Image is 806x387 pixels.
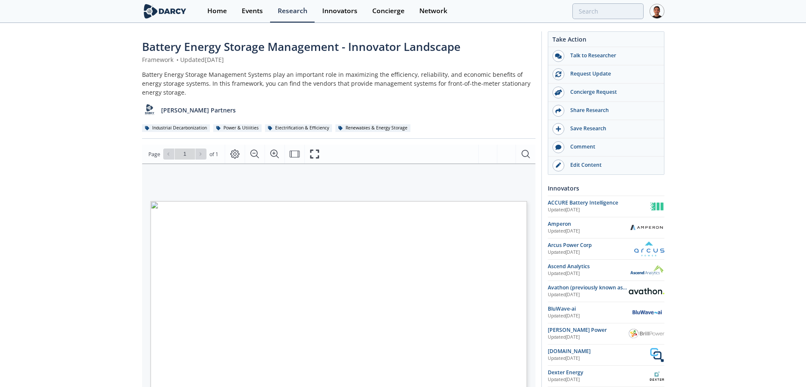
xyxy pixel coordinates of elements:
div: Updated [DATE] [548,228,629,235]
div: Avathon (previously known as Sparkcognition) [548,284,629,292]
div: Ascend Analytics [548,263,629,270]
div: Amperon [548,220,629,228]
img: cQuant.io [650,348,664,362]
a: Ascend Analytics Updated[DATE] Ascend Analytics [548,263,664,278]
a: ACCURE Battery Intelligence Updated[DATE] ACCURE Battery Intelligence [548,199,664,214]
div: Power & Utilities [213,124,262,132]
div: Talk to Researcher [564,52,659,59]
div: Battery Energy Storage Management Systems play an important role in maximizing the efficiency, re... [142,70,535,97]
a: Dexter Energy Updated[DATE] Dexter Energy [548,369,664,384]
div: Updated [DATE] [548,249,634,256]
div: Concierge [372,8,404,14]
div: Dexter Energy [548,369,650,376]
div: Updated [DATE] [548,334,629,341]
div: Innovators [322,8,357,14]
a: Edit Content [548,157,664,174]
a: [DOMAIN_NAME] Updated[DATE] cQuant.io [548,348,664,362]
div: Industrial Decarbonization [142,124,210,132]
img: Ascend Analytics [629,264,664,276]
div: Save Research [564,125,659,132]
img: Amperon [629,224,664,231]
div: BluWave-ai [548,305,629,313]
a: [PERSON_NAME] Power Updated[DATE] Brill Power [548,326,664,341]
div: Events [242,8,263,14]
img: Profile [650,4,664,19]
div: Renewables & Energy Storage [335,124,411,132]
div: Share Research [564,107,659,114]
div: Updated [DATE] [548,270,629,277]
div: Framework Updated [DATE] [142,55,535,64]
img: BluWave-ai [629,308,664,316]
div: Take Action [548,35,664,47]
div: ACCURE Battery Intelligence [548,199,650,207]
img: ACCURE Battery Intelligence [650,199,664,214]
img: logo-wide.svg [142,4,188,19]
a: Avathon (previously known as Sparkcognition) Updated[DATE] Avathon (previously known as Sparkcogn... [548,284,664,299]
div: Home [207,8,227,14]
img: Dexter Energy [650,369,664,384]
iframe: chat widget [770,353,798,379]
div: Network [419,8,447,14]
div: Updated [DATE] [548,355,650,362]
img: Avathon (previously known as Sparkcognition) [629,288,664,294]
p: [PERSON_NAME] Partners [161,106,236,115]
div: [PERSON_NAME] Power [548,326,629,334]
input: Advanced Search [572,3,644,19]
div: Request Update [564,70,659,78]
div: Arcus Power Corp [548,241,634,249]
span: Battery Energy Storage Management - Innovator Landscape [142,39,460,54]
span: • [175,56,180,64]
div: Updated [DATE] [548,376,650,383]
div: Updated [DATE] [548,313,629,320]
a: Arcus Power Corp Updated[DATE] Arcus Power Corp [548,241,664,256]
div: Electrification & Efficiency [265,124,332,132]
div: Comment [564,143,659,151]
div: Updated [DATE] [548,207,650,213]
div: Edit Content [564,161,659,169]
a: BluWave-ai Updated[DATE] BluWave-ai [548,305,664,320]
div: [DOMAIN_NAME] [548,348,650,355]
div: Updated [DATE] [548,292,629,298]
img: Brill Power [629,329,664,339]
img: Arcus Power Corp [634,241,664,256]
div: Innovators [548,181,664,196]
a: Amperon Updated[DATE] Amperon [548,220,664,235]
div: Concierge Request [564,88,659,96]
div: Research [278,8,307,14]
